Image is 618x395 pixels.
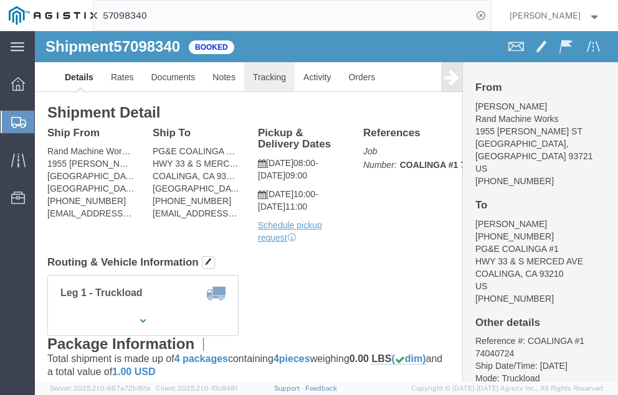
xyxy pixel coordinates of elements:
[50,384,150,392] span: Server: 2025.21.0-667a72bf6fa
[510,9,581,22] span: Neil Coehlo
[411,383,603,394] span: Copyright © [DATE]-[DATE] Agistix Inc., All Rights Reserved
[509,8,601,23] button: [PERSON_NAME]
[305,384,337,392] a: Feedback
[9,6,97,25] img: logo
[35,31,618,382] iframe: FS Legacy Container
[156,384,237,392] span: Client: 2025.21.0-f0c8481
[274,384,305,392] a: Support
[93,1,472,30] input: Search for shipment number, reference number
